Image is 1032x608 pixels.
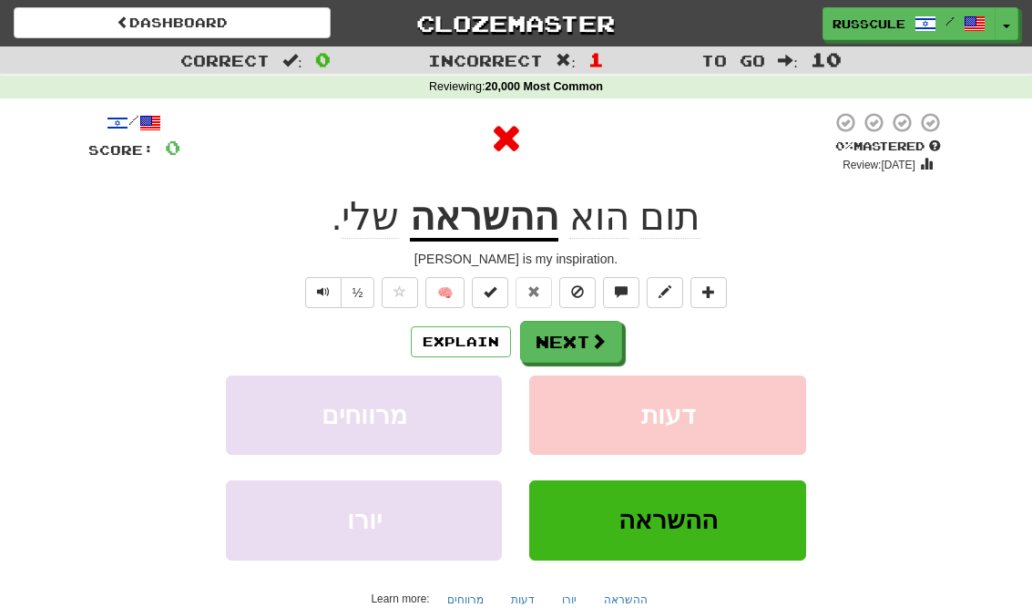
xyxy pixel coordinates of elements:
button: יורו [226,480,502,560]
span: Correct [180,51,270,69]
span: Incorrect [428,51,543,69]
div: / [88,111,180,134]
button: מרווחים [226,376,502,455]
div: Text-to-speech controls [301,277,375,308]
button: Set this sentence to 100% Mastered (alt+m) [472,277,508,308]
a: Dashboard [14,7,331,38]
div: Mastered [832,139,945,155]
span: 0 % [835,139,853,153]
small: Review: [DATE] [843,159,915,171]
span: / [945,15,955,27]
button: Explain [411,326,511,357]
span: : [778,53,798,68]
button: Favorite sentence (alt+f) [382,277,418,308]
span: הוא [569,195,629,239]
button: דעות [529,376,805,455]
small: Learn more: [371,593,429,605]
strong: 20,000 Most Common [485,80,603,93]
button: Edit sentence (alt+d) [647,277,683,308]
span: 10 [811,48,842,70]
span: To go [701,51,765,69]
span: Score: [88,142,154,158]
a: Clozemaster [358,7,675,39]
span: ההשראה [618,506,718,534]
span: 1 [588,48,604,70]
span: russcule [833,15,905,32]
button: Add to collection (alt+a) [690,277,727,308]
span: מרווחים [322,401,407,429]
button: ½ [341,277,375,308]
span: : [556,53,576,68]
button: ההשראה [529,480,805,560]
span: . [332,195,410,239]
span: דעות [641,401,695,429]
span: 0 [165,136,180,159]
button: Reset to 0% Mastered (alt+r) [516,277,552,308]
div: [PERSON_NAME] is my inspiration. [88,250,945,268]
a: russcule / [823,7,996,40]
button: Play sentence audio (ctl+space) [305,277,342,308]
button: Discuss sentence (alt+u) [603,277,639,308]
span: שלי [342,195,399,239]
span: יורו [347,506,382,534]
button: Ignore sentence (alt+i) [559,277,596,308]
span: : [282,53,302,68]
u: ההשראה [410,195,558,242]
span: 0 [315,48,331,70]
button: Next [520,321,622,363]
button: 🧠 [425,277,465,308]
span: תום [639,195,700,239]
